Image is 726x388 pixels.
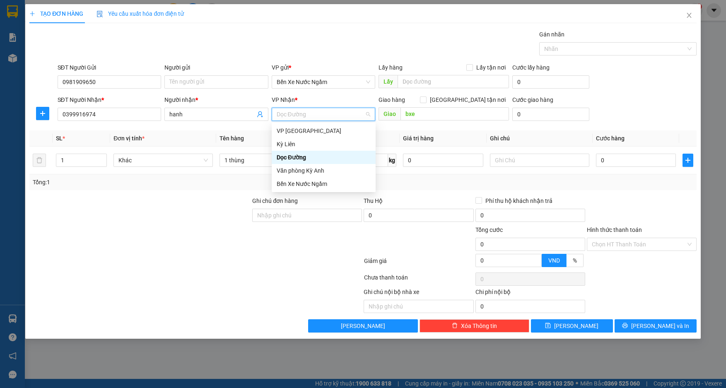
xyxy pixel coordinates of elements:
[379,107,400,120] span: Giao
[308,319,418,333] button: [PERSON_NAME]
[277,153,371,162] div: Dọc Đường
[400,107,509,120] input: Dọc đường
[118,154,208,166] span: Khác
[219,154,319,167] input: VD: Bàn, Ghế
[403,154,483,167] input: 0
[33,178,280,187] div: Tổng: 1
[554,321,598,330] span: [PERSON_NAME]
[512,96,553,103] label: Cước giao hàng
[277,76,371,88] span: Bến Xe Nước Ngầm
[364,300,473,313] input: Nhập ghi chú
[615,319,697,333] button: printer[PERSON_NAME] và In
[4,50,92,61] li: [PERSON_NAME]
[363,256,475,271] div: Giảm giá
[622,323,628,329] span: printer
[678,4,701,27] button: Close
[363,273,475,287] div: Chưa thanh toán
[398,75,509,88] input: Dọc đường
[257,111,263,118] span: user-add
[56,135,63,142] span: SL
[272,164,376,177] div: Văn phòng Kỳ Anh
[631,321,689,330] span: [PERSON_NAME] và In
[4,61,92,73] li: In ngày: 19:34 13/09
[475,227,503,233] span: Tổng cước
[96,11,103,17] img: icon
[277,126,371,135] div: VP [GEOGRAPHIC_DATA]
[420,319,529,333] button: deleteXóa Thông tin
[29,11,35,17] span: plus
[512,108,589,121] input: Cước giao hàng
[364,287,473,300] div: Ghi chú nội bộ nhà xe
[252,198,298,204] label: Ghi chú đơn hàng
[341,321,385,330] span: [PERSON_NAME]
[461,321,497,330] span: Xóa Thông tin
[252,209,362,222] input: Ghi chú đơn hàng
[277,108,371,120] span: Dọc Đường
[96,10,184,17] span: Yêu cầu xuất hóa đơn điện tử
[364,198,383,204] span: Thu Hộ
[512,75,589,89] input: Cước lấy hàng
[512,64,550,71] label: Cước lấy hàng
[427,95,509,104] span: [GEOGRAPHIC_DATA] tận nơi
[545,323,551,329] span: save
[277,166,371,175] div: Văn phòng Kỳ Anh
[272,177,376,190] div: Bến Xe Nước Ngầm
[683,154,693,167] button: plus
[272,137,376,151] div: Kỳ Liên
[379,75,398,88] span: Lấy
[29,10,83,17] span: TẠO ĐƠN HÀNG
[272,63,376,72] div: VP gửi
[452,323,458,329] span: delete
[164,95,268,104] div: Người nhận
[548,257,560,264] span: VND
[272,151,376,164] div: Dọc Đường
[219,135,244,142] span: Tên hàng
[113,135,145,142] span: Đơn vị tính
[164,63,268,72] div: Người gửi
[379,96,405,103] span: Giao hàng
[482,196,556,205] span: Phí thu hộ khách nhận trả
[388,154,396,167] span: kg
[272,124,376,137] div: VP Mỹ Đình
[475,287,585,300] div: Chi phí nội bộ
[36,107,49,120] button: plus
[379,64,403,71] span: Lấy hàng
[490,154,589,167] input: Ghi Chú
[473,63,509,72] span: Lấy tận nơi
[33,154,46,167] button: delete
[596,135,625,142] span: Cước hàng
[487,130,593,147] th: Ghi chú
[539,31,564,38] label: Gán nhãn
[58,63,162,72] div: SĐT Người Gửi
[587,227,642,233] label: Hình thức thanh toán
[272,96,295,103] span: VP Nhận
[403,135,434,142] span: Giá trị hàng
[531,319,613,333] button: save[PERSON_NAME]
[683,157,692,164] span: plus
[686,12,692,19] span: close
[36,110,49,117] span: plus
[58,95,162,104] div: SĐT Người Nhận
[277,179,371,188] div: Bến Xe Nước Ngầm
[277,140,371,149] div: Kỳ Liên
[573,257,577,264] span: %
